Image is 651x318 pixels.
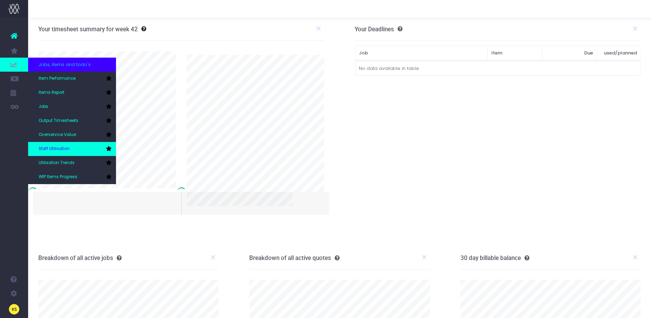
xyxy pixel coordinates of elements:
h3: Breakdown of all active jobs [38,254,122,261]
span: Output Timesheets [39,118,78,124]
td: No data available in table [355,61,641,76]
span: Item Performance [39,76,76,82]
h3: 30 day billable balance [460,254,529,261]
th: Item: activate to sort column ascending [488,46,542,60]
span: Items Report [39,90,64,96]
img: images/default_profile_image.png [9,304,19,314]
a: Items Report [28,86,116,100]
span: Overservice Value [39,132,76,138]
h3: Your Deadlines [355,26,403,33]
span: Jobs, items and todo's [39,61,91,68]
a: Utilisation Trends [28,156,116,170]
th: Due: activate to sort column ascending [542,46,597,60]
a: Overservice Value [28,128,116,142]
a: Jobs [28,100,116,114]
a: Output Timesheets [28,114,116,128]
th: Job: activate to sort column ascending [355,46,488,60]
span: Utilisation Trends [39,160,75,166]
span: WIP Items Progress [39,174,77,180]
span: Staff Utilisation [39,146,70,152]
h3: Breakdown of all active quotes [249,254,340,261]
a: Item Performance [28,72,116,86]
a: WIP Items Progress [28,170,116,184]
th: used/planned: activate to sort column ascending [597,46,641,60]
a: Staff Utilisation [28,142,116,156]
span: Jobs [39,104,48,110]
h3: Your timesheet summary for week 42 [38,26,138,33]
